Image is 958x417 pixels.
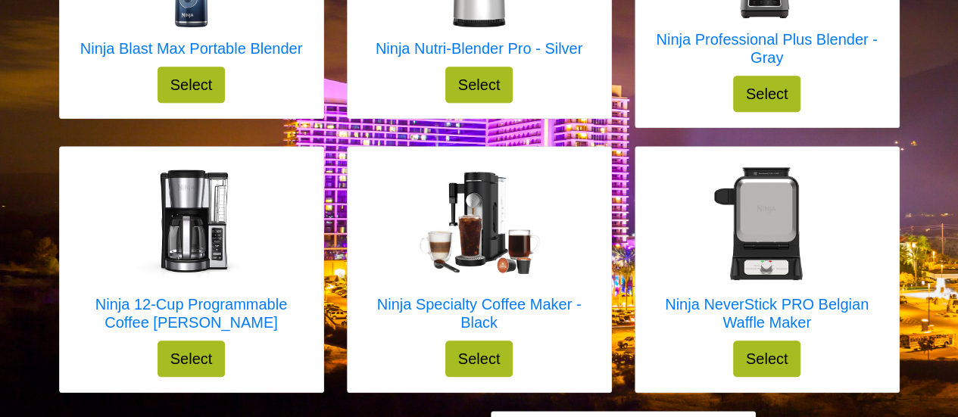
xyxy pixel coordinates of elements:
[363,295,596,331] h5: Ninja Specialty Coffee Maker - Black
[158,341,226,377] button: Select
[376,39,582,58] h5: Ninja Nutri-Blender Pro - Silver
[651,30,884,67] h5: Ninja Professional Plus Blender - Gray
[651,295,884,331] h5: Ninja NeverStick PRO Belgian Waffle Maker
[363,162,596,341] a: Ninja Specialty Coffee Maker - Black Ninja Specialty Coffee Maker - Black
[75,162,308,341] a: Ninja 12-Cup Programmable Coffee Brewer Ninja 12-Cup Programmable Coffee [PERSON_NAME]
[131,162,252,283] img: Ninja 12-Cup Programmable Coffee Brewer
[445,67,513,103] button: Select
[158,67,226,103] button: Select
[733,76,801,112] button: Select
[419,172,540,275] img: Ninja Specialty Coffee Maker - Black
[75,295,308,331] h5: Ninja 12-Cup Programmable Coffee [PERSON_NAME]
[651,162,884,341] a: Ninja NeverStick PRO Belgian Waffle Maker Ninja NeverStick PRO Belgian Waffle Maker
[707,162,828,283] img: Ninja NeverStick PRO Belgian Waffle Maker
[445,341,513,377] button: Select
[80,39,302,58] h5: Ninja Blast Max Portable Blender
[733,341,801,377] button: Select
